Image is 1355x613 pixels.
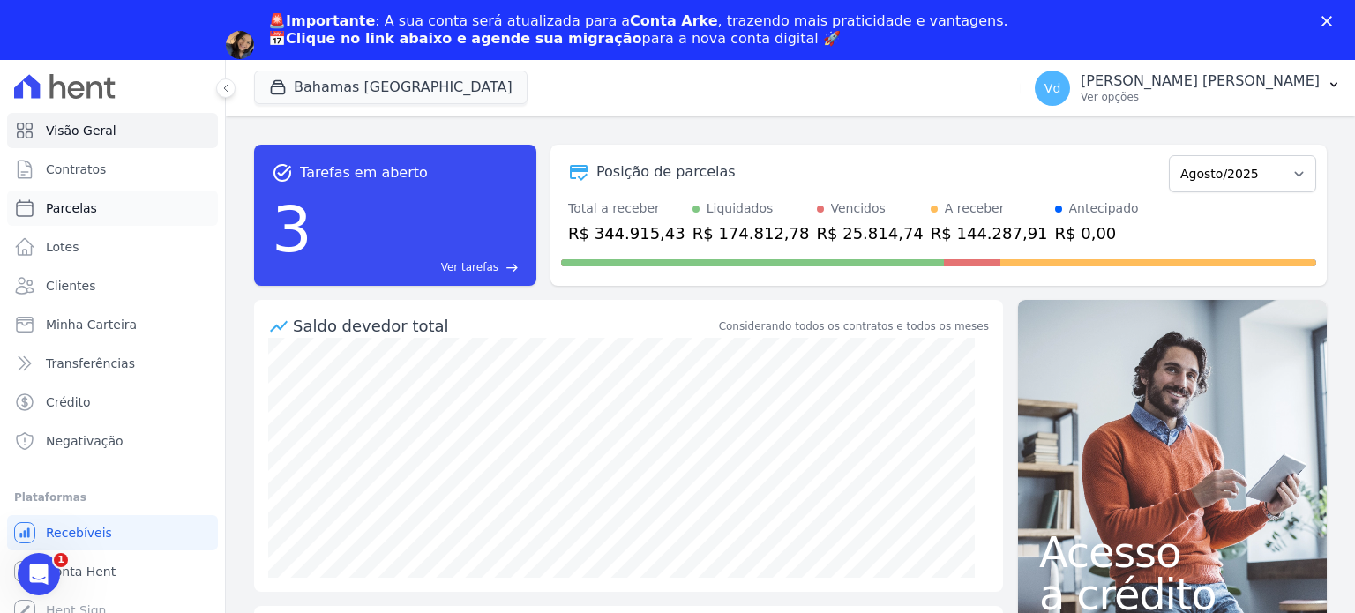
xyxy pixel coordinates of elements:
[441,259,498,275] span: Ver tarefas
[46,563,116,580] span: Conta Hent
[7,423,218,459] a: Negativação
[568,221,685,245] div: R$ 344.915,43
[54,553,68,567] span: 1
[931,221,1048,245] div: R$ 144.287,91
[14,487,211,508] div: Plataformas
[300,162,428,183] span: Tarefas em aberto
[707,199,774,218] div: Liquidados
[7,554,218,589] a: Conta Hent
[1081,72,1320,90] p: [PERSON_NAME] [PERSON_NAME]
[568,199,685,218] div: Total a receber
[817,221,924,245] div: R$ 25.814,74
[268,12,1008,48] div: : A sua conta será atualizada para a , trazendo mais praticidade e vantagens. 📅 para a nova conta...
[272,162,293,183] span: task_alt
[505,261,519,274] span: east
[831,199,886,218] div: Vencidos
[46,277,95,295] span: Clientes
[286,30,642,47] b: Clique no link abaixo e agende sua migração
[46,238,79,256] span: Lotes
[293,314,715,338] div: Saldo devedor total
[1044,82,1060,94] span: Vd
[7,191,218,226] a: Parcelas
[7,229,218,265] a: Lotes
[692,221,810,245] div: R$ 174.812,78
[1081,90,1320,104] p: Ver opções
[7,307,218,342] a: Minha Carteira
[1055,221,1139,245] div: R$ 0,00
[719,318,989,334] div: Considerando todos os contratos e todos os meses
[7,515,218,550] a: Recebíveis
[46,316,137,333] span: Minha Carteira
[268,58,414,78] a: Agendar migração
[319,259,519,275] a: Ver tarefas east
[272,183,312,275] div: 3
[46,199,97,217] span: Parcelas
[46,122,116,139] span: Visão Geral
[7,268,218,303] a: Clientes
[945,199,1005,218] div: A receber
[7,152,218,187] a: Contratos
[1069,199,1139,218] div: Antecipado
[46,432,124,450] span: Negativação
[7,346,218,381] a: Transferências
[596,161,736,183] div: Posição de parcelas
[226,31,254,59] img: Profile image for Adriane
[1021,64,1355,113] button: Vd [PERSON_NAME] [PERSON_NAME] Ver opções
[268,12,375,29] b: 🚨Importante
[46,524,112,542] span: Recebíveis
[46,393,91,411] span: Crédito
[18,553,60,595] iframe: Intercom live chat
[46,161,106,178] span: Contratos
[46,355,135,372] span: Transferências
[1321,16,1339,26] div: Fechar
[7,113,218,148] a: Visão Geral
[1039,531,1306,573] span: Acesso
[7,385,218,420] a: Crédito
[630,12,717,29] b: Conta Arke
[254,71,528,104] button: Bahamas [GEOGRAPHIC_DATA]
